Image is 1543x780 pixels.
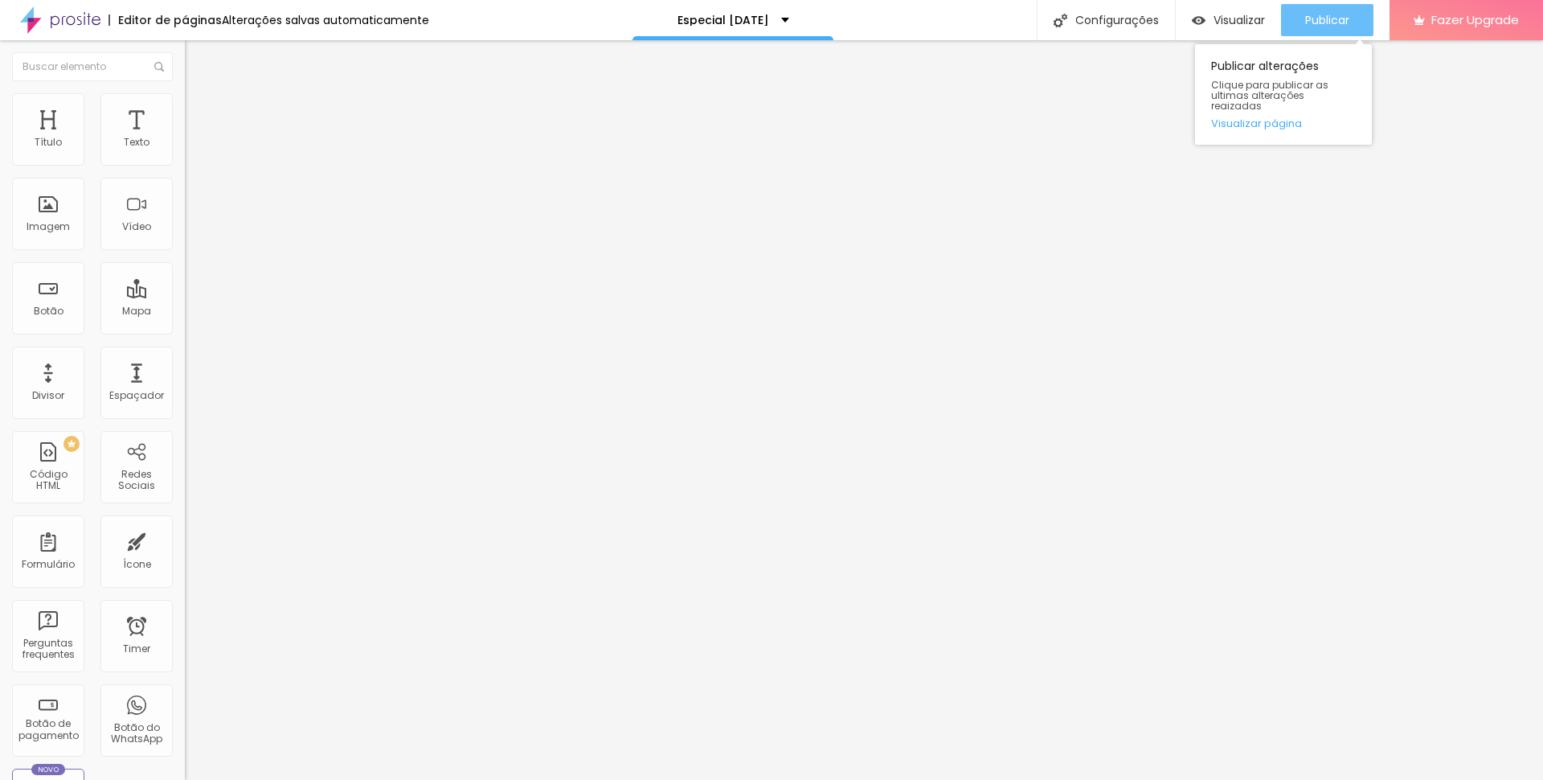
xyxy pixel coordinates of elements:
img: Icone [1054,14,1067,27]
div: Ícone [123,559,151,570]
div: Alterações salvas automaticamente [222,14,429,26]
div: Formulário [22,559,75,570]
input: Buscar elemento [12,52,173,81]
div: Publicar alterações [1195,44,1372,145]
button: Visualizar [1176,4,1281,36]
div: Redes Sociais [104,469,168,492]
div: Botão [34,306,63,317]
p: Especial [DATE] [677,14,769,26]
span: Publicar [1305,14,1349,27]
div: Botão do WhatsApp [104,722,168,745]
div: Imagem [27,221,70,232]
div: Vídeo [122,221,151,232]
div: Mapa [122,306,151,317]
div: Perguntas frequentes [16,638,80,661]
a: Visualizar página [1211,118,1356,129]
span: Clique para publicar as ultimas alterações reaizadas [1211,80,1356,112]
div: Divisor [32,390,64,401]
div: Texto [124,137,149,148]
div: Botão de pagamento [16,718,80,741]
img: view-1.svg [1192,14,1205,27]
img: Icone [154,62,164,72]
div: Editor de páginas [108,14,222,26]
div: Novo [31,764,66,775]
div: Timer [123,643,150,655]
button: Publicar [1281,4,1373,36]
div: Espaçador [109,390,164,401]
span: Visualizar [1214,14,1265,27]
iframe: Editor [185,40,1543,780]
div: Código HTML [16,469,80,492]
span: Fazer Upgrade [1431,13,1519,27]
div: Título [35,137,62,148]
